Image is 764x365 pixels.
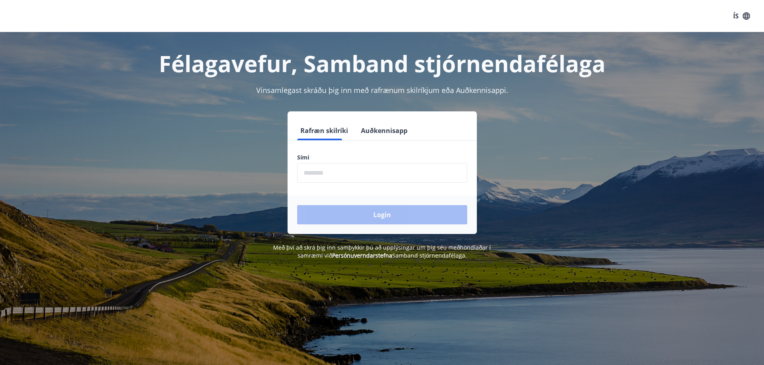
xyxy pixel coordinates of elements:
h1: Félagavefur, Samband stjórnendafélaga [103,48,661,79]
button: Auðkennisapp [358,121,411,140]
button: ÍS [729,9,754,23]
a: Persónuverndarstefna [332,252,392,259]
button: Rafræn skilríki [297,121,351,140]
span: Með því að skrá þig inn samþykkir þú að upplýsingar um þig séu meðhöndlaðar í samræmi við Samband... [273,244,491,259]
label: Sími [297,153,467,161]
span: Vinsamlegast skráðu þig inn með rafrænum skilríkjum eða Auðkennisappi. [256,85,508,95]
